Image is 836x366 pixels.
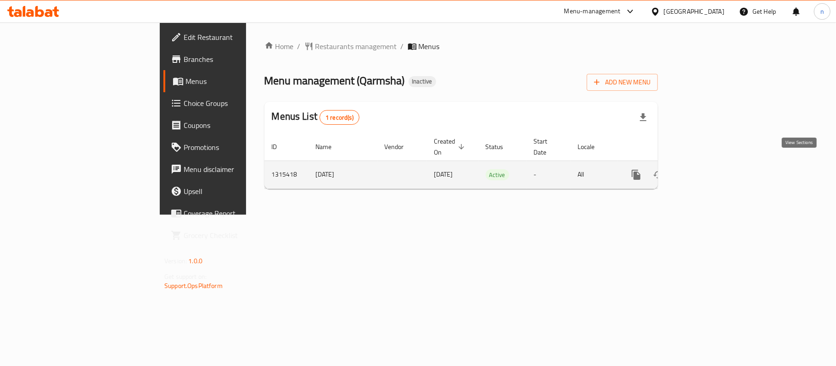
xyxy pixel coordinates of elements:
a: Menus [163,70,299,92]
a: Coupons [163,114,299,136]
a: Support.OpsPlatform [164,280,223,292]
span: Coupons [184,120,292,131]
div: Menu-management [564,6,621,17]
div: [GEOGRAPHIC_DATA] [664,6,724,17]
span: Upsell [184,186,292,197]
span: Name [316,141,344,152]
span: Status [486,141,516,152]
span: Menus [185,76,292,87]
a: Choice Groups [163,92,299,114]
th: Actions [618,133,721,161]
span: Menu disclaimer [184,164,292,175]
a: Promotions [163,136,299,158]
button: Change Status [647,164,669,186]
span: Grocery Checklist [184,230,292,241]
div: Export file [632,106,654,128]
span: Edit Restaurant [184,32,292,43]
div: Active [486,169,509,180]
a: Edit Restaurant [163,26,299,48]
a: Upsell [163,180,299,202]
a: Grocery Checklist [163,224,299,246]
span: Locale [578,141,607,152]
div: Total records count [320,110,359,125]
span: Vendor [385,141,416,152]
span: 1.0.0 [188,255,202,267]
h2: Menus List [272,110,359,125]
span: Choice Groups [184,98,292,109]
button: more [625,164,647,186]
a: Restaurants management [304,41,397,52]
span: Menus [419,41,440,52]
span: Promotions [184,142,292,153]
td: - [527,161,571,189]
a: Branches [163,48,299,70]
span: ID [272,141,289,152]
td: [DATE] [309,161,377,189]
a: Menu disclaimer [163,158,299,180]
span: Inactive [409,78,436,85]
nav: breadcrumb [264,41,658,52]
span: Coverage Report [184,208,292,219]
a: Coverage Report [163,202,299,224]
span: Menu management ( Qarmsha ) [264,70,405,91]
td: All [571,161,618,189]
span: 1 record(s) [320,113,359,122]
button: Add New Menu [587,74,658,91]
table: enhanced table [264,133,721,189]
span: Active [486,170,509,180]
span: Version: [164,255,187,267]
span: Add New Menu [594,77,651,88]
li: / [401,41,404,52]
span: Get support on: [164,271,207,283]
span: n [820,6,824,17]
span: Created On [434,136,467,158]
span: Start Date [534,136,560,158]
span: Restaurants management [315,41,397,52]
span: Branches [184,54,292,65]
span: [DATE] [434,168,453,180]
